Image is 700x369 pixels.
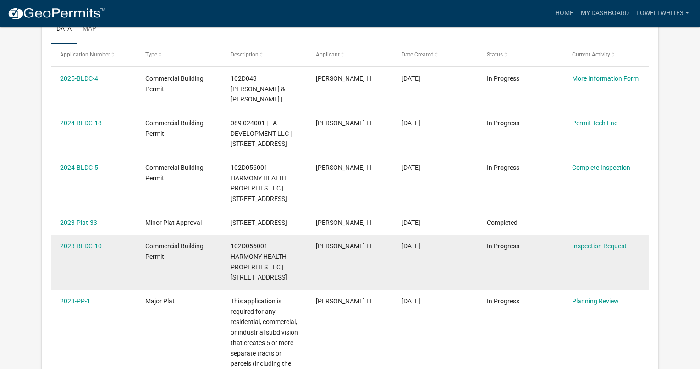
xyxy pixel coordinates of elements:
span: Description [231,51,259,58]
span: In Progress [487,75,519,82]
span: Commercial Building Permit [145,242,204,260]
span: Commercial Building Permit [145,164,204,182]
span: Lowell White III [316,219,372,226]
span: 05/11/2023 [402,242,420,250]
a: Data [51,15,77,44]
a: My Dashboard [577,5,633,22]
a: Permit Tech End [572,119,618,127]
datatable-header-cell: Application Number [51,44,136,66]
span: 05/03/2023 [402,297,420,305]
a: 2023-BLDC-10 [60,242,102,250]
span: Minor Plat Approval [145,219,202,226]
span: Lowell White III [316,242,372,250]
span: Major Plat [145,297,175,305]
datatable-header-cell: Date Created [392,44,478,66]
span: 102D056001 | HARMONY HEALTH PROPERTIES LLC | 113 Harmony Crossing Suite 5 [231,242,287,281]
span: Application Number [60,51,110,58]
a: Inspection Request [572,242,627,250]
datatable-header-cell: Description [222,44,307,66]
span: Commercial Building Permit [145,119,204,137]
span: Completed [487,219,518,226]
span: Applicant [316,51,340,58]
span: Lowell White III [316,119,372,127]
a: More Information Form [572,75,639,82]
span: 102D043 | LAMB LONNIE SR & JESSICA | [231,75,285,103]
span: Date Created [402,51,434,58]
span: 05/16/2023 [402,219,420,226]
a: lowellwhite3 [633,5,693,22]
span: Lowell White III [316,164,372,171]
a: 2023-Plat-33 [60,219,97,226]
datatable-header-cell: Type [137,44,222,66]
span: In Progress [487,242,519,250]
span: In Progress [487,164,519,171]
datatable-header-cell: Current Activity [563,44,649,66]
span: In Progress [487,119,519,127]
span: Lowell White III [316,297,372,305]
span: Commercial Building Permit [145,75,204,93]
a: Planning Review [572,297,619,305]
a: Home [551,5,577,22]
a: 2024-BLDC-5 [60,164,98,171]
datatable-header-cell: Status [478,44,563,66]
span: Type [145,51,157,58]
a: 2025-BLDC-4 [60,75,98,82]
a: 2024-BLDC-18 [60,119,102,127]
span: 475 PEA RIDGE RD [231,219,287,226]
a: Map [77,15,102,44]
span: Status [487,51,503,58]
span: In Progress [487,297,519,305]
a: Complete Inspection [572,164,630,171]
span: 01/21/2025 [402,75,420,82]
span: Current Activity [572,51,610,58]
span: 01/31/2024 [402,164,420,171]
span: Lowell White III [316,75,372,82]
datatable-header-cell: Applicant [307,44,392,66]
span: 05/21/2024 [402,119,420,127]
span: 102D056001 | HARMONY HEALTH PROPERTIES LLC | 123 Harmony Crossing Suite 5 [231,164,287,202]
span: 089 024001 | LA DEVELOPMENT LLC | 113 Harmony Crossing Suite 5 [231,119,292,148]
a: 2023-PP-1 [60,297,90,305]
